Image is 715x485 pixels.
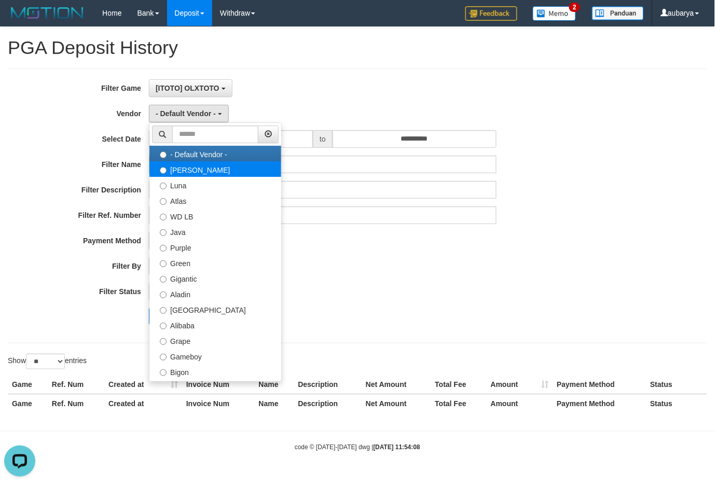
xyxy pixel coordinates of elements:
[255,375,294,394] th: Name
[104,394,182,413] th: Created at
[8,354,87,369] label: Show entries
[160,260,167,267] input: Green
[149,332,281,348] label: Grape
[465,6,517,21] img: Feedback.jpg
[149,161,281,177] label: [PERSON_NAME]
[160,323,167,329] input: Alibaba
[569,3,580,12] span: 2
[160,229,167,236] input: Java
[156,109,216,118] span: - Default Vendor -
[4,4,35,35] button: Open LiveChat chat widget
[8,394,48,413] th: Game
[160,369,167,376] input: Bigon
[26,354,65,369] select: Showentries
[487,394,553,413] th: Amount
[149,192,281,208] label: Atlas
[533,6,576,21] img: Button%20Memo.svg
[592,6,644,20] img: panduan.png
[149,146,281,161] label: - Default Vendor -
[149,79,232,97] button: [ITOTO] OLXTOTO
[8,375,48,394] th: Game
[182,375,255,394] th: Invoice Num
[149,286,281,301] label: Aladin
[149,301,281,317] label: [GEOGRAPHIC_DATA]
[149,270,281,286] label: Gigantic
[160,183,167,189] input: Luna
[8,5,87,21] img: MOTION_logo.png
[431,394,487,413] th: Total Fee
[149,239,281,255] label: Purple
[160,292,167,298] input: Aladin
[647,394,707,413] th: Status
[294,394,362,413] th: Description
[149,364,281,379] label: Bigon
[160,276,167,283] input: Gigantic
[553,394,646,413] th: Payment Method
[149,105,229,122] button: - Default Vendor -
[160,151,167,158] input: - Default Vendor -
[553,375,646,394] th: Payment Method
[295,444,420,451] small: code © [DATE]-[DATE] dwg |
[487,375,553,394] th: Amount
[160,245,167,252] input: Purple
[149,177,281,192] label: Luna
[255,394,294,413] th: Name
[156,84,219,92] span: [ITOTO] OLXTOTO
[362,394,431,413] th: Net Amount
[149,224,281,239] label: Java
[160,167,167,174] input: [PERSON_NAME]
[160,214,167,220] input: WD LB
[149,348,281,364] label: Gameboy
[48,394,104,413] th: Ref. Num
[182,394,255,413] th: Invoice Num
[160,307,167,314] input: [GEOGRAPHIC_DATA]
[104,375,182,394] th: Created at
[48,375,104,394] th: Ref. Num
[160,354,167,361] input: Gameboy
[149,379,281,395] label: Allstar
[647,375,707,394] th: Status
[374,444,420,451] strong: [DATE] 11:54:08
[149,317,281,332] label: Alibaba
[149,255,281,270] label: Green
[8,37,707,58] h1: PGA Deposit History
[149,208,281,224] label: WD LB
[431,375,487,394] th: Total Fee
[362,375,431,394] th: Net Amount
[313,130,333,148] span: to
[160,338,167,345] input: Grape
[294,375,362,394] th: Description
[160,198,167,205] input: Atlas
